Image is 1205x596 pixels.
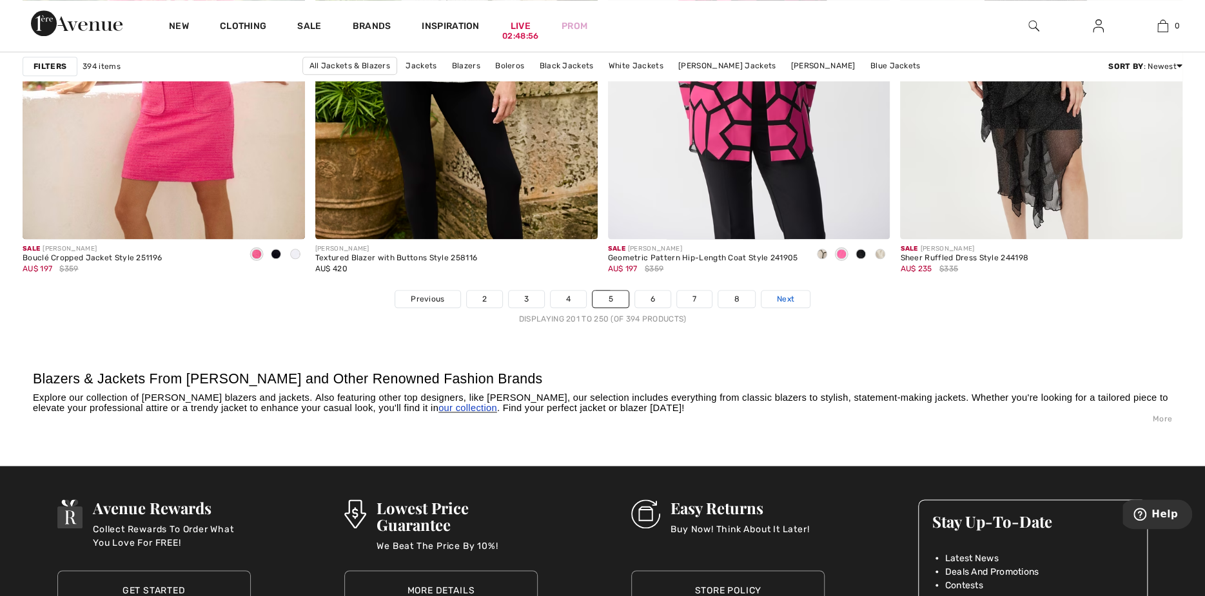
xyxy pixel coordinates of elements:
[939,263,958,274] span: $335
[315,254,477,263] div: Textured Blazer with Buttons Style 258116
[399,57,443,74] a: Jackets
[672,57,782,74] a: [PERSON_NAME] Jackets
[608,244,798,254] div: [PERSON_NAME]
[1108,61,1182,72] div: : Newest
[286,244,305,265] div: Off White
[718,291,754,307] a: 8
[509,291,544,307] a: 3
[31,10,122,36] img: 1ère Avenue
[608,264,638,273] span: AU$ 197
[945,552,998,565] span: Latest News
[33,392,1168,413] span: Explore our collection of [PERSON_NAME] blazers and jackets. Also featuring other top designers, ...
[59,263,78,274] span: $359
[1093,18,1104,34] img: My Info
[631,499,660,528] img: Easy Returns
[870,244,890,265] div: Gunmetal/black
[635,291,671,307] a: 6
[438,403,497,413] a: our collection
[23,245,40,253] span: Sale
[169,21,189,34] a: New
[900,254,1028,263] div: Sheer Ruffled Dress Style 244198
[932,513,1134,530] h3: Stay Up-To-Date
[1083,18,1114,34] a: Sign In
[945,579,983,592] span: Contests
[945,565,1039,579] span: Deals And Promotions
[812,244,832,265] div: Moonstone/black
[83,61,121,72] span: 394 items
[777,293,794,305] span: Next
[851,244,870,265] div: Black/Black
[489,57,531,74] a: Boleros
[344,499,366,528] img: Lowest Price Guarantee
[315,264,348,273] span: AU$ 420
[900,244,1028,254] div: [PERSON_NAME]
[671,499,809,516] h3: Easy Returns
[511,19,531,33] a: Live02:48:56
[302,57,397,75] a: All Jackets & Blazers
[446,57,487,74] a: Blazers
[467,291,502,307] a: 2
[761,291,810,307] a: Next
[1122,499,1192,532] iframe: Opens a widget where you can find more information
[315,244,477,254] div: [PERSON_NAME]
[1157,18,1168,34] img: My Bag
[602,57,670,74] a: White Jackets
[23,254,162,263] div: Bouclé Cropped Jacket Style 251196
[23,290,1182,325] nav: Page navigation
[1175,20,1180,32] span: 0
[220,21,266,34] a: Clothing
[23,244,162,254] div: [PERSON_NAME]
[247,244,266,265] div: Pink
[608,245,625,253] span: Sale
[562,19,587,33] a: Prom
[297,21,321,34] a: Sale
[1028,18,1039,34] img: search the website
[93,523,250,548] p: Collect Rewards To Order What You Love For FREE!
[533,57,600,74] a: Black Jackets
[677,291,712,307] a: 7
[33,371,542,387] span: Blazers & Jackets From [PERSON_NAME] and Other Renowned Fashion Brands
[411,293,444,305] span: Previous
[593,291,628,307] a: 5
[608,254,798,263] div: Geometric Pattern Hip-Length Coat Style 241905
[864,57,927,74] a: Blue Jackets
[93,499,250,516] h3: Avenue Rewards
[57,499,83,528] img: Avenue Rewards
[422,21,479,34] span: Inspiration
[266,244,286,265] div: Black
[377,539,538,565] p: We Beat The Price By 10%!
[353,21,391,34] a: Brands
[785,57,862,74] a: [PERSON_NAME]
[900,264,932,273] span: AU$ 235
[502,30,538,43] div: 02:48:56
[1131,18,1194,34] a: 0
[23,313,1182,325] div: Displaying 201 to 250 (of 394 products)
[377,499,538,533] h3: Lowest Price Guarantee
[551,291,586,307] a: 4
[1108,62,1143,71] strong: Sort By
[23,264,52,273] span: AU$ 197
[395,291,460,307] a: Previous
[832,244,851,265] div: Geranium/black
[33,413,1172,425] div: More
[645,263,663,274] span: $359
[671,523,809,548] p: Buy Now! Think About It Later!
[900,245,917,253] span: Sale
[34,61,66,72] strong: Filters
